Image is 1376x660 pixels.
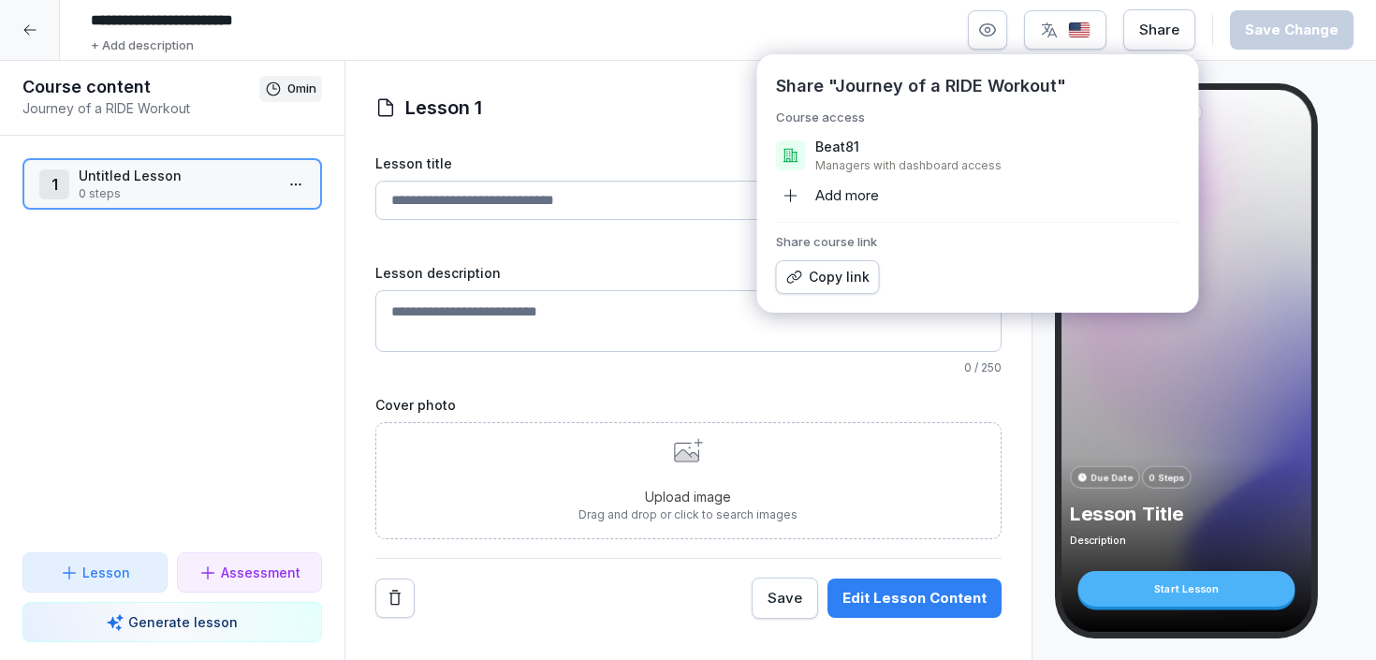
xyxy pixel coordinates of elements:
[287,80,316,98] p: 0 min
[1070,501,1302,525] p: Lesson Title
[375,154,1002,173] label: Lesson title
[842,588,987,609] div: Edit Lesson Content
[1077,571,1295,607] div: Start Lesson
[827,579,1002,618] button: Edit Lesson Content
[786,267,870,287] div: Copy link
[752,578,818,619] button: Save
[79,185,273,202] p: 0 steps
[375,359,1002,376] p: / 250
[22,158,322,210] div: 1Untitled Lesson0 steps
[1230,10,1354,50] button: Save Change
[1070,533,1302,547] p: Description
[964,360,972,374] span: 0
[1091,470,1132,483] p: Due Date
[1123,9,1195,51] button: Share
[22,552,168,593] button: Lesson
[1068,22,1091,39] img: us.svg
[1149,470,1183,483] p: 0 Steps
[578,506,798,523] p: Drag and drop or click to search images
[22,602,322,642] button: Generate lesson
[1139,20,1179,40] div: Share
[39,169,69,199] div: 1
[375,395,1002,415] label: Cover photo
[776,234,1180,249] h5: Share course link
[769,181,1188,211] button: Add more
[79,166,273,185] p: Untitled Lesson
[128,612,238,632] p: Generate lesson
[776,73,1066,98] p: Share "Journey of a RIDE Workout"
[221,563,300,582] p: Assessment
[578,487,798,506] p: Upload image
[22,98,259,118] p: Journey of a RIDE Workout
[815,158,1002,173] p: Managers with dashboard access
[776,110,1180,125] h5: Course access
[768,588,802,609] div: Save
[82,563,130,582] p: Lesson
[1245,20,1339,40] div: Save Change
[405,94,482,122] h1: Lesson 1
[776,260,880,294] button: Copy link
[375,227,1002,244] p: / 150
[815,138,859,156] p: Beat81
[177,552,322,593] button: Assessment
[375,263,501,283] label: Lesson description
[22,76,259,98] h1: Course content
[91,37,194,55] p: + Add description
[776,181,879,211] div: Add more
[375,579,415,618] button: Remove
